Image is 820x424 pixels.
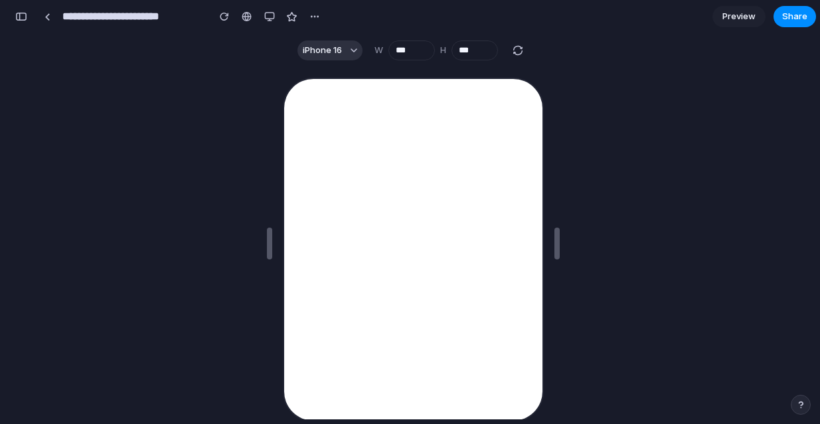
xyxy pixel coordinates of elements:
span: iPhone 16 [303,44,342,57]
button: iPhone 16 [297,40,363,60]
label: H [440,44,446,57]
a: Preview [712,6,766,27]
span: Preview [722,10,756,23]
span: Share [782,10,807,23]
button: Share [774,6,816,27]
label: W [374,44,383,57]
